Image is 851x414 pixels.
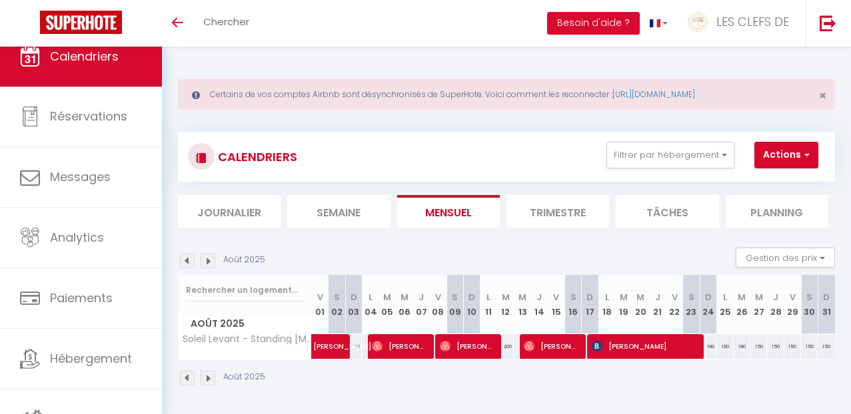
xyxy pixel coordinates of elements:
abbr: J [773,291,778,304]
span: Chercher [203,15,249,29]
abbr: V [553,291,559,304]
abbr: S [688,291,694,304]
th: 24 [700,275,716,334]
span: [PERSON_NAME] [372,333,427,359]
th: 17 [582,275,598,334]
span: Réservations [50,108,127,124]
span: [PERSON_NAME] [524,333,579,359]
abbr: V [435,291,441,304]
div: 200 [497,334,514,359]
th: 13 [514,275,530,334]
th: 26 [734,275,750,334]
span: Soleil Levant - Standing [MEDICAL_DATA] avec parking [181,334,314,344]
li: Tâches [616,195,718,228]
span: Paiements [50,290,113,306]
th: 01 [312,275,329,334]
th: 14 [531,275,548,334]
img: Super Booking [40,11,122,34]
li: Planning [726,195,828,228]
p: Août 2025 [223,254,265,266]
abbr: J [536,291,542,304]
th: 28 [767,275,784,334]
button: Gestion des prix [736,248,835,268]
span: Messages [50,168,111,185]
abbr: V [317,291,323,304]
a: [URL][DOMAIN_NAME] [612,89,695,100]
abbr: M [620,291,628,304]
input: Rechercher un logement... [186,278,304,302]
abbr: M [755,291,763,304]
span: [PERSON_NAME] [440,333,495,359]
th: 15 [548,275,564,334]
th: 04 [362,275,379,334]
span: LES CLEFS DE [716,13,789,30]
abbr: J [655,291,660,304]
div: 150 [801,334,818,359]
h3: CALENDRIERS [215,142,297,172]
div: 190 [700,334,716,359]
th: 12 [497,275,514,334]
li: Journalier [178,195,281,228]
div: 150 [767,334,784,359]
abbr: D [823,291,830,304]
th: 21 [649,275,666,334]
a: [PERSON_NAME] [307,334,323,359]
div: 190 [734,334,750,359]
div: 150 [818,334,835,359]
th: 11 [480,275,497,334]
span: Hébergement [50,350,132,367]
th: 16 [564,275,581,334]
th: 20 [632,275,649,334]
abbr: S [452,291,458,304]
abbr: M [401,291,409,304]
span: Calendriers [50,48,119,65]
th: 18 [598,275,615,334]
th: 22 [666,275,682,334]
th: 07 [413,275,429,334]
li: Trimestre [506,195,609,228]
abbr: M [738,291,746,304]
abbr: D [705,291,712,304]
div: 150 [750,334,767,359]
abbr: D [351,291,357,304]
th: 10 [463,275,480,334]
th: 23 [683,275,700,334]
abbr: S [570,291,576,304]
span: [PERSON_NAME] [592,333,697,359]
abbr: S [806,291,812,304]
abbr: L [605,291,609,304]
th: 08 [430,275,446,334]
div: 150 [784,334,801,359]
abbr: V [672,291,678,304]
th: 19 [615,275,632,334]
abbr: M [636,291,644,304]
span: × [819,87,826,104]
img: ... [688,12,708,32]
th: 25 [716,275,733,334]
abbr: L [486,291,490,304]
span: Août 2025 [179,314,311,333]
button: Actions [754,142,818,168]
abbr: D [586,291,593,304]
abbr: M [383,291,391,304]
abbr: M [518,291,526,304]
th: 30 [801,275,818,334]
abbr: L [369,291,373,304]
th: 02 [329,275,345,334]
button: Filtrer par hébergement [606,142,734,168]
th: 27 [750,275,767,334]
abbr: D [468,291,475,304]
abbr: L [723,291,727,304]
span: [PERSON_NAME] [313,327,375,352]
abbr: J [419,291,424,304]
abbr: V [790,291,796,304]
span: Analytics [50,229,104,246]
button: Besoin d'aide ? [547,12,640,35]
button: Close [819,90,826,102]
th: 06 [396,275,413,334]
th: 05 [379,275,396,334]
th: 03 [345,275,362,334]
div: 190 [716,334,733,359]
img: logout [820,15,836,31]
abbr: M [502,291,510,304]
